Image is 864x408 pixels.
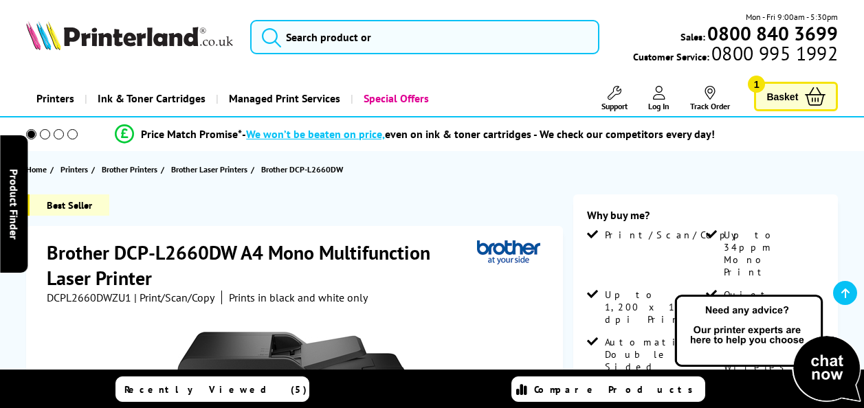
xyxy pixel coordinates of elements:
[709,47,838,60] span: 0800 995 1992
[680,30,705,43] span: Sales:
[605,229,746,241] span: Print/Scan/Copy
[102,162,161,177] a: Brother Printers
[115,376,309,402] a: Recently Viewed (5)
[134,291,214,304] span: | Print/Scan/Copy
[26,194,109,216] span: Best Seller
[766,87,798,106] span: Basket
[511,376,705,402] a: Compare Products
[47,240,478,291] h1: Brother DCP-L2660DW A4 Mono Multifunction Laser Printer
[60,162,88,177] span: Printers
[124,383,307,396] span: Recently Viewed (5)
[605,288,703,326] span: Up to 1,200 x 1,200 dpi Print
[229,291,368,304] i: Prints in black and white only
[724,288,822,326] span: Quiet Mode Feature
[672,293,864,405] img: Open Live Chat window
[7,169,21,240] span: Product Finder
[102,162,157,177] span: Brother Printers
[707,21,838,46] b: 0800 840 3699
[242,127,715,141] div: - even on ink & toner cartridges - We check our competitors every day!
[216,81,351,116] a: Managed Print Services
[601,101,628,111] span: Support
[648,86,669,111] a: Log In
[7,122,823,146] li: modal_Promise
[47,291,131,304] span: DCPL2660DWZU1
[141,127,242,141] span: Price Match Promise*
[746,10,838,23] span: Mon - Fri 9:00am - 5:30pm
[250,20,599,54] input: Search product or
[171,162,247,177] span: Brother Laser Printers
[534,383,700,396] span: Compare Products
[261,162,346,177] a: Brother DCP-L2660DW
[26,81,85,116] a: Printers
[648,101,669,111] span: Log In
[26,21,233,53] a: Printerland Logo
[477,240,540,265] img: Brother
[26,162,50,177] a: Home
[98,81,206,116] span: Ink & Toner Cartridges
[690,86,730,111] a: Track Order
[587,208,824,229] div: Why buy me?
[351,81,439,116] a: Special Offers
[261,162,343,177] span: Brother DCP-L2660DW
[748,76,765,93] span: 1
[60,162,91,177] a: Printers
[601,86,628,111] a: Support
[605,336,703,385] span: Automatic Double Sided Printing
[705,27,838,40] a: 0800 840 3699
[171,162,251,177] a: Brother Laser Printers
[246,127,385,141] span: We won’t be beaten on price,
[754,82,838,111] a: Basket 1
[85,81,216,116] a: Ink & Toner Cartridges
[26,21,233,50] img: Printerland Logo
[26,162,47,177] span: Home
[633,47,838,63] span: Customer Service:
[724,229,822,278] span: Up to 34ppm Mono Print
